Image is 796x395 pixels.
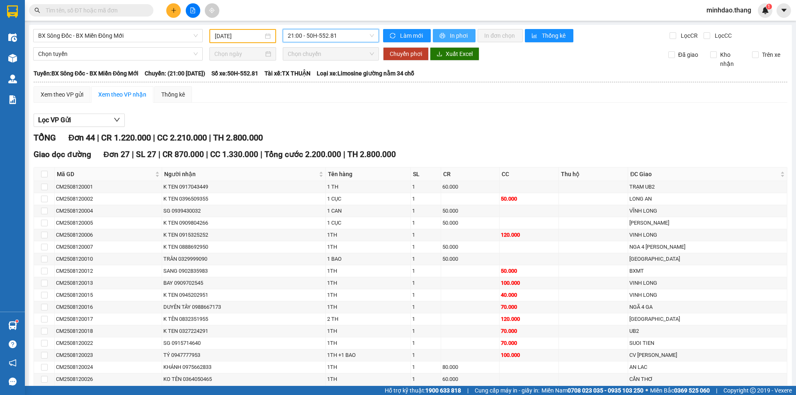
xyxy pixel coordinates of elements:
[145,69,205,78] span: Chuyến: (21:00 [DATE])
[101,133,151,143] span: CR 1.220.000
[158,150,160,159] span: |
[157,133,207,143] span: CC 2.210.000
[55,229,162,241] td: CM2508120006
[430,47,479,61] button: downloadXuất Excel
[501,279,557,287] div: 100.000
[68,133,95,143] span: Đơn 44
[163,279,324,287] div: BAY 0909702545
[750,388,756,393] span: copyright
[171,7,177,13] span: plus
[542,31,567,40] span: Thống kê
[56,267,160,275] div: CM2508120012
[674,387,710,394] strong: 0369 525 060
[210,150,258,159] span: CC 1.330.000
[501,303,557,311] div: 70.000
[412,183,439,191] div: 1
[478,29,523,42] button: In đơn chọn
[56,195,160,203] div: CM2508120002
[56,315,160,323] div: CM2508120017
[56,303,160,311] div: CM2508120016
[412,267,439,275] div: 1
[412,243,439,251] div: 1
[412,219,439,227] div: 1
[34,114,125,127] button: Lọc VP Gửi
[55,301,162,313] td: CM2508120016
[55,277,162,289] td: CM2508120013
[163,315,324,323] div: K TÊN 0832351955
[38,115,71,125] span: Lọc VP Gửi
[56,183,160,191] div: CM2508120001
[8,54,17,63] img: warehouse-icon
[717,50,746,68] span: Kho nhận
[759,50,784,59] span: Trên xe
[400,31,424,40] span: Làm mới
[629,327,786,335] div: UB2
[327,183,409,191] div: 1 TH
[8,33,17,42] img: warehouse-icon
[56,243,160,251] div: CM2508120007
[265,69,311,78] span: Tài xế: TX THUẬN
[56,231,160,239] div: CM2508120006
[38,48,198,60] span: Chọn tuyến
[190,7,196,13] span: file-add
[467,386,468,395] span: |
[777,3,791,18] button: caret-down
[55,193,162,205] td: CM2508120002
[163,267,324,275] div: SANG 0902835983
[55,253,162,265] td: CM2508120010
[34,7,40,13] span: search
[327,231,409,239] div: 1TH
[501,339,557,347] div: 70.000
[327,279,409,287] div: 1TH
[629,375,786,383] div: CẦN THƠ
[568,387,643,394] strong: 0708 023 035 - 0935 103 250
[186,3,200,18] button: file-add
[8,321,17,330] img: warehouse-icon
[442,183,498,191] div: 60.000
[326,167,411,181] th: Tên hàng
[163,255,324,263] div: TRÂN 0329999090
[56,255,160,263] div: CM2508120010
[411,167,441,181] th: SL
[383,29,431,42] button: syncLàm mới
[163,243,324,251] div: K TEN 0888692950
[260,150,262,159] span: |
[446,49,473,58] span: Xuất Excel
[780,7,788,14] span: caret-down
[56,339,160,347] div: CM2508120022
[55,181,162,193] td: CM2508120001
[327,267,409,275] div: 1TH
[327,303,409,311] div: 1TH
[629,207,786,215] div: VĨNH LONG
[55,361,162,373] td: CM2508120024
[675,50,701,59] span: Đã giao
[97,133,99,143] span: |
[412,327,439,335] div: 1
[441,167,499,181] th: CR
[385,386,461,395] span: Hỗ trợ kỹ thuật:
[629,267,786,275] div: BXMT
[163,339,324,347] div: SG 0915714640
[629,231,786,239] div: VINH LONG
[104,150,130,159] span: Đơn 27
[412,315,439,323] div: 1
[629,279,786,287] div: VINH LONG
[163,231,324,239] div: K TEN 0915325252
[166,3,181,18] button: plus
[55,373,162,385] td: CM2508120026
[34,70,138,77] b: Tuyến: BX Sông Đốc - BX Miền Đông Mới
[412,303,439,311] div: 1
[163,363,324,371] div: KHÁNH 0975662833
[347,150,396,159] span: TH 2.800.000
[9,340,17,348] span: question-circle
[55,313,162,325] td: CM2508120017
[215,32,263,41] input: 12/08/2025
[412,339,439,347] div: 1
[629,303,786,311] div: NGÃ 4 GA
[327,255,409,263] div: 1 BAO
[501,327,557,335] div: 70.000
[163,219,324,227] div: K TEN 0909804266
[327,243,409,251] div: 1TH
[412,255,439,263] div: 1
[412,291,439,299] div: 1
